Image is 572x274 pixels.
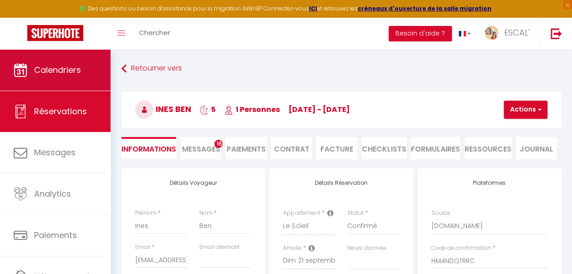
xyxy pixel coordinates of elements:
[551,28,562,39] img: logout
[504,27,530,38] span: ESCAL'
[214,140,223,148] span: 16
[34,229,77,241] span: Paiements
[358,5,491,12] a: créneaux d'ouverture de la salle migration
[182,144,220,154] span: Messages
[121,61,561,77] a: Retourner vers
[34,147,76,158] span: Messages
[485,26,498,40] img: ...
[431,209,451,218] label: Source
[224,104,280,115] span: 1 Personnes
[347,209,364,218] label: Statut
[347,244,386,253] label: Heure d'arrivée
[411,137,460,159] li: FORMULAIRES
[200,104,216,115] span: 5
[135,243,150,252] label: Email
[121,137,176,159] li: Informations
[27,25,83,41] img: Super Booking
[283,180,399,186] h4: Détails Réservation
[135,180,251,186] h4: Détails Voyageur
[34,64,81,76] span: Calendriers
[199,243,240,252] label: Email alternatif
[504,101,547,119] button: Actions
[226,137,266,159] li: Paiements
[465,137,511,159] li: Ressources
[283,244,301,253] label: Arrivée
[139,28,170,37] span: Chercher
[516,137,557,159] li: Journal
[132,18,177,50] a: Chercher
[431,244,491,253] label: Code de confirmation
[135,103,191,115] span: Ines Ben
[34,188,71,199] span: Analytics
[34,106,87,117] span: Réservations
[7,4,35,31] button: Ouvrir le widget de chat LiveChat
[289,104,350,115] span: [DATE] - [DATE]
[389,26,452,41] button: Besoin d'aide ?
[135,209,157,218] label: Prénom
[431,180,547,186] h4: Plateformes
[478,18,541,50] a: ... ESCAL'
[362,137,406,159] li: CHECKLISTS
[283,209,320,218] label: Appartement
[271,137,312,159] li: Contrat
[316,137,357,159] li: Facture
[309,5,317,12] a: ICI
[199,209,213,218] label: Nom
